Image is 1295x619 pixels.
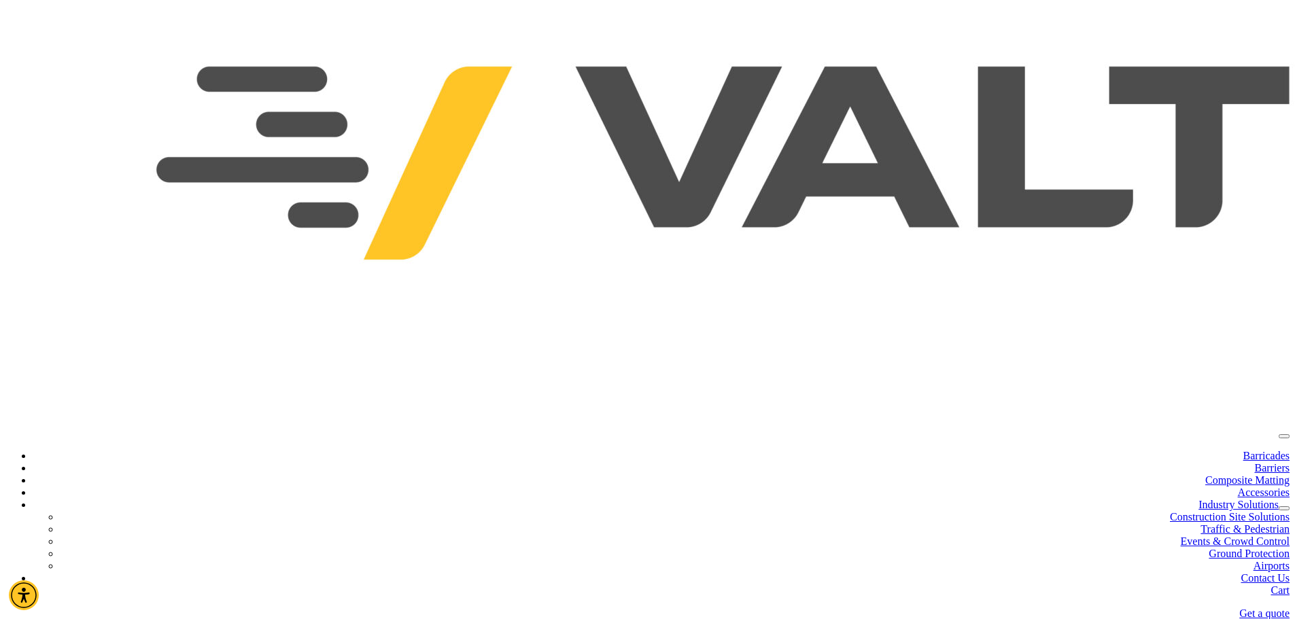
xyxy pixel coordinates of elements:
a: Barriers [1254,462,1290,474]
a: Composite Matting [1205,474,1290,486]
a: Ground Protection [1209,548,1290,559]
a: Accessories [1238,487,1290,498]
a: Get a quote [1239,607,1290,619]
a: Contact Us [1241,572,1290,584]
a: Airports [1254,560,1290,571]
a: Events & Crowd Control [1181,535,1290,547]
a: Cart [1271,584,1290,596]
div: Accessibility Menu [9,580,39,610]
a: Barricades [1243,450,1290,461]
button: dropdown toggle [1279,506,1290,510]
a: Construction Site Solutions [1170,511,1290,523]
button: menu toggle [1279,434,1290,438]
a: Traffic & Pedestrian [1201,523,1290,535]
a: Industry Solutions [1198,499,1279,510]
